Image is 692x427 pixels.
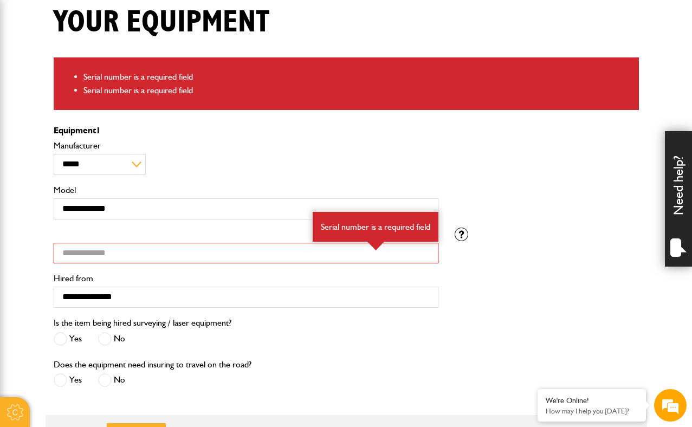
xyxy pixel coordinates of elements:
p: Equipment [54,126,438,135]
span: 1 [96,125,101,135]
label: Yes [54,373,82,387]
div: We're Online! [546,396,638,405]
label: Does the equipment need insuring to travel on the road? [54,360,251,369]
h1: Your equipment [54,4,269,41]
label: Hired from [54,274,438,283]
label: Yes [54,332,82,346]
label: Manufacturer [54,141,438,150]
div: Serial number is a required field [313,212,438,242]
label: Model [54,186,438,195]
label: Is the item being hired surveying / laser equipment? [54,319,231,327]
li: Serial number is a required field [83,70,631,84]
img: error-box-arrow.svg [367,242,384,250]
div: Need help? [665,131,692,267]
label: No [98,332,125,346]
label: No [98,373,125,387]
li: Serial number is a required field [83,83,631,98]
p: How may I help you today? [546,407,638,415]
